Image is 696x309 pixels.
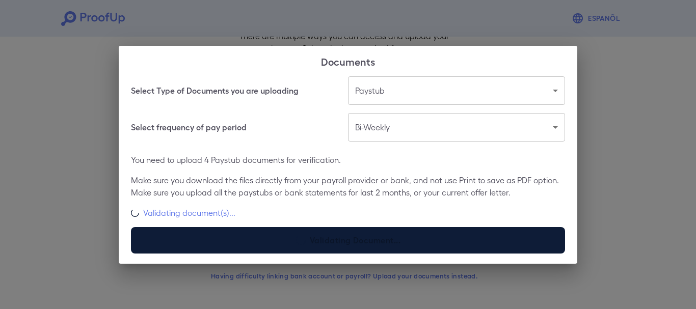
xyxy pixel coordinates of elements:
[348,76,565,105] div: Paystub
[131,174,565,199] p: Make sure you download the files directly from your payroll provider or bank, and not use Print t...
[131,121,247,133] h6: Select frequency of pay period
[119,46,577,76] h2: Documents
[143,207,235,219] p: Validating document(s)...
[348,113,565,142] div: Bi-Weekly
[131,85,299,97] h6: Select Type of Documents you are uploading
[131,154,565,166] p: You need to upload 4 Paystub documents for verification.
